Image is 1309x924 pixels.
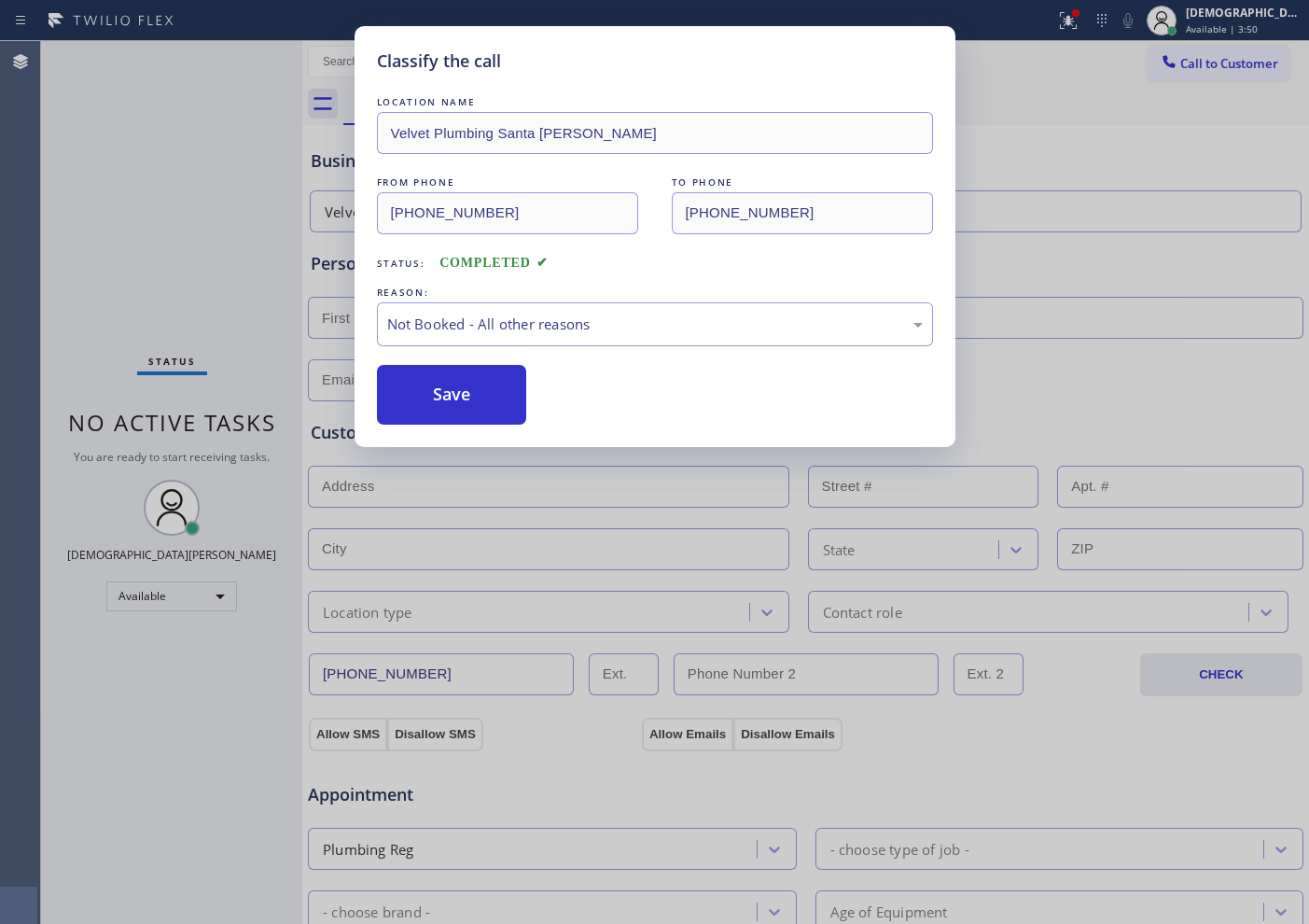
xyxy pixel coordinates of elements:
div: LOCATION NAME [377,92,933,112]
div: FROM PHONE [377,173,638,192]
div: TO PHONE [672,173,933,192]
input: To phone [672,192,933,234]
h5: Classify the call [377,49,501,74]
div: REASON: [377,283,933,302]
div: Not Booked - All other reasons [387,314,923,335]
button: Save [377,365,527,425]
span: Status: [377,257,425,270]
span: COMPLETED [439,256,548,270]
input: From phone [377,192,638,234]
